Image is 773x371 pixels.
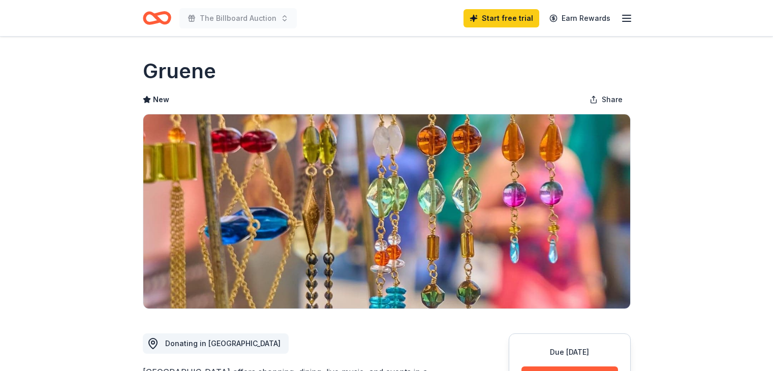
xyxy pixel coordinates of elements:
span: Share [602,94,623,106]
button: Share [581,89,631,110]
div: Due [DATE] [521,346,618,358]
h1: Gruene [143,57,216,85]
button: The Billboard Auction [179,8,297,28]
a: Earn Rewards [543,9,616,27]
img: Image for Gruene [143,114,630,308]
span: New [153,94,169,106]
span: The Billboard Auction [200,12,276,24]
span: Donating in [GEOGRAPHIC_DATA] [165,339,281,348]
a: Start free trial [463,9,539,27]
a: Home [143,6,171,30]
